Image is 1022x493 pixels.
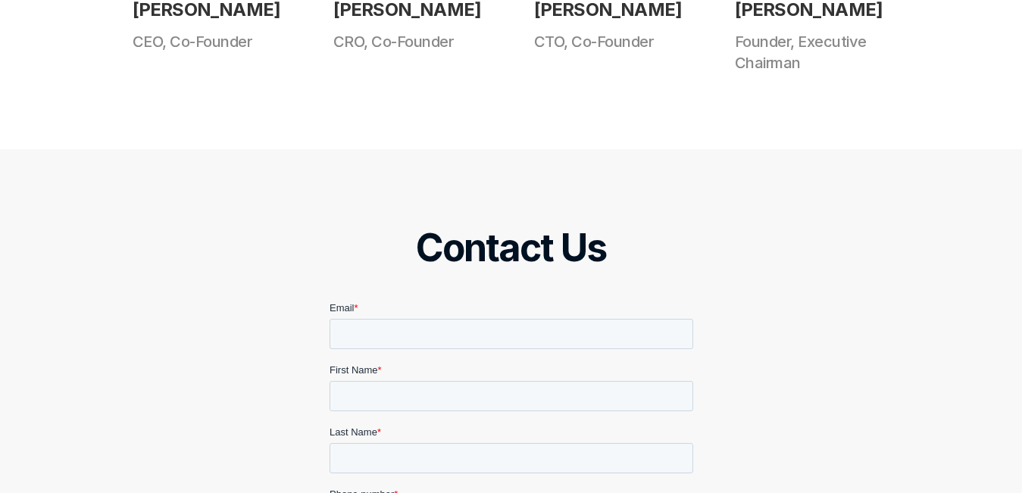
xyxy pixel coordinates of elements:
h3: CEO, Co-Founder [133,31,288,52]
h3: CTO, Co-Founder [534,31,689,52]
iframe: Chat Widget [749,299,1022,493]
h2: Contact Us [416,225,605,270]
h3: Founder, Executive Chairman [735,31,890,73]
h3: CRO, Co-Founder [333,31,489,52]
